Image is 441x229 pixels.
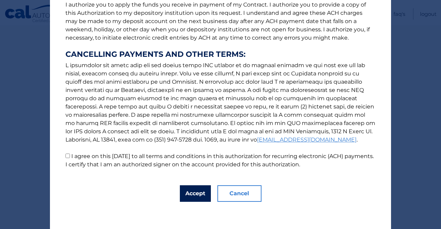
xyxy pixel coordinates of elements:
[65,153,374,168] label: I agree on this [DATE] to all terms and conditions in this authorization for recurring electronic...
[180,185,211,202] button: Accept
[257,136,357,143] a: [EMAIL_ADDRESS][DOMAIN_NAME]
[65,50,376,59] strong: CANCELLING PAYMENTS AND OTHER TERMS:
[217,185,261,202] button: Cancel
